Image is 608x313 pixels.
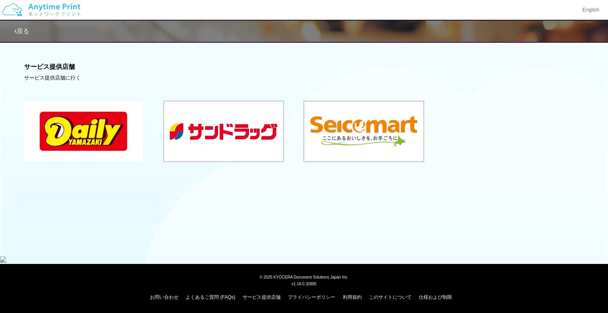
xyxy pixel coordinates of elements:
a: 戻る [14,28,29,34]
a: 仕様および制限 [419,294,452,300]
a: プライバシーポリシー [288,294,335,300]
span: v1.18.0.32895 [291,281,316,286]
a: よくあるご質問 (FAQs) [186,294,235,300]
a: サービス提供店舗 [243,294,281,300]
a: 利用規約 [343,294,362,300]
h3: サービス提供店舗 [24,63,583,70]
div: サービス提供店舗に行く [24,74,583,82]
span: © 2025 KYOCERA Document Solutions Japan Inc. [260,274,349,279]
a: お問い合わせ [150,294,179,300]
a: このサイトについて [369,294,412,300]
